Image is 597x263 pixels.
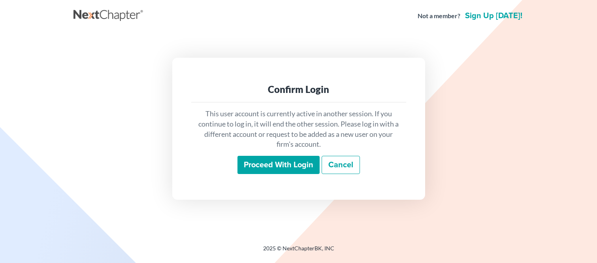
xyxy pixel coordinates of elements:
div: Confirm Login [198,83,400,96]
p: This user account is currently active in another session. If you continue to log in, it will end ... [198,109,400,149]
strong: Not a member? [418,11,460,21]
div: 2025 © NextChapterBK, INC [73,244,524,259]
a: Sign up [DATE]! [463,12,524,20]
a: Cancel [322,156,360,174]
input: Proceed with login [237,156,320,174]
